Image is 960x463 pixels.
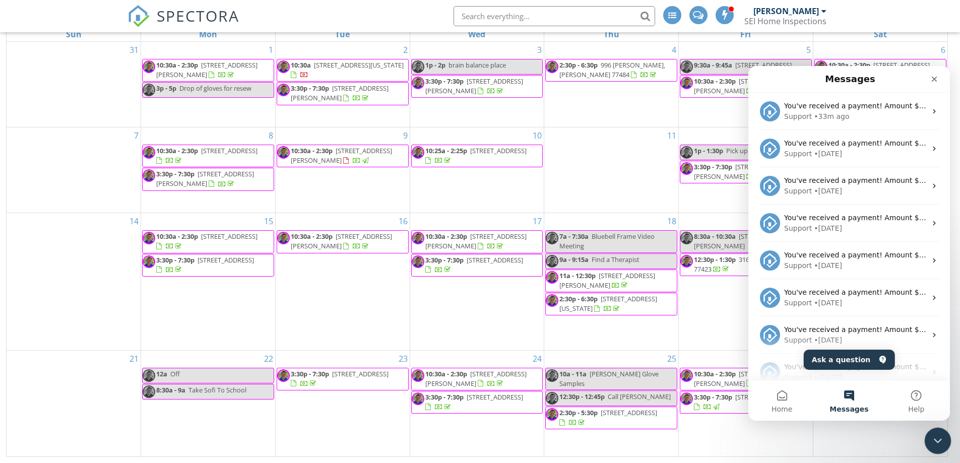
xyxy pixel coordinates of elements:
span: 7a - 7:30a [559,232,589,241]
td: Go to August 31, 2025 [7,42,141,127]
td: Go to September 21, 2025 [7,350,141,456]
span: 10:30a - 2:30p [156,146,198,155]
img: portrait_of_me.jpg [680,255,693,268]
div: Support [36,306,63,317]
span: 2:30p - 5:30p [559,408,598,417]
td: Go to September 14, 2025 [7,213,141,351]
img: portrait_of_me.jpg [546,294,558,307]
img: portrait_of_me.jpg [143,169,155,182]
td: Go to September 8, 2025 [141,127,276,213]
img: portrait_of_me.jpg [143,255,155,268]
span: Pick up groceries [726,146,777,155]
td: Go to September 18, 2025 [544,213,679,351]
td: Go to September 12, 2025 [679,127,813,213]
div: • 33m ago [66,45,101,56]
a: Go to September 16, 2025 [397,213,410,229]
a: 3:30p - 7:30p [STREET_ADDRESS] [291,369,389,388]
img: portrait_of_me.jpg [546,271,558,284]
a: 3:30p - 7:30p [STREET_ADDRESS] [142,254,274,277]
a: 3:30p - 7:30p [STREET_ADDRESS] [680,391,812,414]
td: Go to September 10, 2025 [410,127,544,213]
span: Bluebell Frame Video Meeting [559,232,655,250]
span: 10:30a - 2:30p [156,60,198,70]
span: 10:30a - 2:30p [425,369,467,378]
a: Go to September 4, 2025 [670,42,678,58]
span: [STREET_ADDRESS][US_STATE] [314,60,404,70]
span: 10:30a [291,60,311,70]
a: 2:30p - 6:30p [STREET_ADDRESS][US_STATE] [545,293,677,315]
img: The Best Home Inspection Software - Spectora [127,5,150,27]
img: portrait_of_me.jpg [680,392,693,405]
a: 3:30p - 7:30p [STREET_ADDRESS][PERSON_NAME] [680,161,812,183]
img: portrait_of_me.jpg [412,77,424,89]
a: Go to September 8, 2025 [267,127,275,144]
a: Go to September 2, 2025 [401,42,410,58]
a: 12:30p - 1:30p 31607 Bluebell, Fulshear 77423 [694,255,810,274]
span: 3:30p - 7:30p [694,162,732,171]
span: Messages [81,340,120,347]
td: Go to September 16, 2025 [275,213,410,351]
a: 10:30a - 2:30p [STREET_ADDRESS][PERSON_NAME] [694,77,795,95]
span: Help [160,340,176,347]
img: Profile image for Support [12,147,32,167]
a: 10:30a - 2:30p [STREET_ADDRESS][PERSON_NAME] [156,60,258,79]
a: 3:30p - 7:30p [STREET_ADDRESS][PERSON_NAME] [291,84,389,102]
span: [STREET_ADDRESS][PERSON_NAME] [694,369,795,388]
img: portrait_of_me.jpg [143,146,155,159]
a: 10:30a - 2:30p [STREET_ADDRESS][PERSON_NAME] [142,59,274,82]
span: [STREET_ADDRESS][PERSON_NAME] [425,232,527,250]
span: 10:30a - 2:30p [291,232,333,241]
a: 12:30p - 1:30p 31607 Bluebell, Fulshear 77423 [680,253,812,276]
div: • [DATE] [66,157,94,168]
div: • [DATE] [66,194,94,205]
a: 3:30p - 7:30p [STREET_ADDRESS] [425,255,523,274]
a: 10:30a - 2:30p [STREET_ADDRESS] [142,145,274,167]
a: 10:30a [STREET_ADDRESS][US_STATE] [291,60,404,79]
a: Go to September 7, 2025 [132,127,141,144]
img: portrait_of_me.jpg [546,369,558,382]
a: Go to September 10, 2025 [531,127,544,144]
a: Go to August 31, 2025 [127,42,141,58]
img: portrait_of_me.jpg [546,232,558,244]
td: Go to September 4, 2025 [544,42,679,127]
span: 3:30p - 7:30p [425,255,464,264]
td: Go to September 15, 2025 [141,213,276,351]
td: Go to September 23, 2025 [275,350,410,456]
img: portrait_of_me.jpg [143,369,155,382]
span: 3:30p - 7:30p [291,84,329,93]
img: portrait_of_me.jpg [143,232,155,244]
span: [STREET_ADDRESS] [470,146,527,155]
span: [STREET_ADDRESS][US_STATE] [559,294,657,313]
a: Go to September 14, 2025 [127,213,141,229]
a: 3:30p - 7:30p [STREET_ADDRESS][PERSON_NAME] [425,77,523,95]
span: [STREET_ADDRESS][PERSON_NAME] [694,232,795,250]
a: 10:25a - 2:25p [STREET_ADDRESS] [425,146,527,165]
img: portrait_of_me.jpg [815,60,827,73]
a: 10:30a - 2:30p [STREET_ADDRESS] [156,146,258,165]
div: Support [36,269,63,280]
span: [STREET_ADDRESS][PERSON_NAME] [156,60,258,79]
a: 3:30p - 7:30p [STREET_ADDRESS][PERSON_NAME] [277,82,409,105]
span: [STREET_ADDRESS][PERSON_NAME] [291,84,389,102]
div: • [DATE] [66,83,94,93]
img: portrait_of_me.jpg [277,84,290,96]
a: 10:30a - 2:30p [STREET_ADDRESS][PERSON_NAME] [277,145,409,167]
img: portrait_of_me.jpg [680,77,693,89]
a: Go to September 5, 2025 [804,42,813,58]
img: Profile image for Support [12,184,32,205]
img: portrait_of_me.jpg [412,146,424,159]
span: [PERSON_NAME] Glove Samples [559,369,659,388]
a: 3:30p - 7:30p [STREET_ADDRESS][PERSON_NAME] [411,75,543,98]
span: 996 [PERSON_NAME], [PERSON_NAME] 77484 [559,60,665,79]
img: Profile image for Support [12,259,32,279]
div: • [DATE] [66,120,94,130]
a: Sunday [64,27,84,41]
a: 11a - 12:30p [STREET_ADDRESS][PERSON_NAME] [559,271,655,290]
td: Go to September 19, 2025 [679,213,813,351]
td: Go to September 25, 2025 [544,350,679,456]
button: Messages [67,314,134,355]
span: 2:30p - 6:30p [559,294,598,303]
a: 10:30a - 2:30p [STREET_ADDRESS] [828,60,930,79]
a: 3:30p - 7:30p [STREET_ADDRESS] [411,391,543,414]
